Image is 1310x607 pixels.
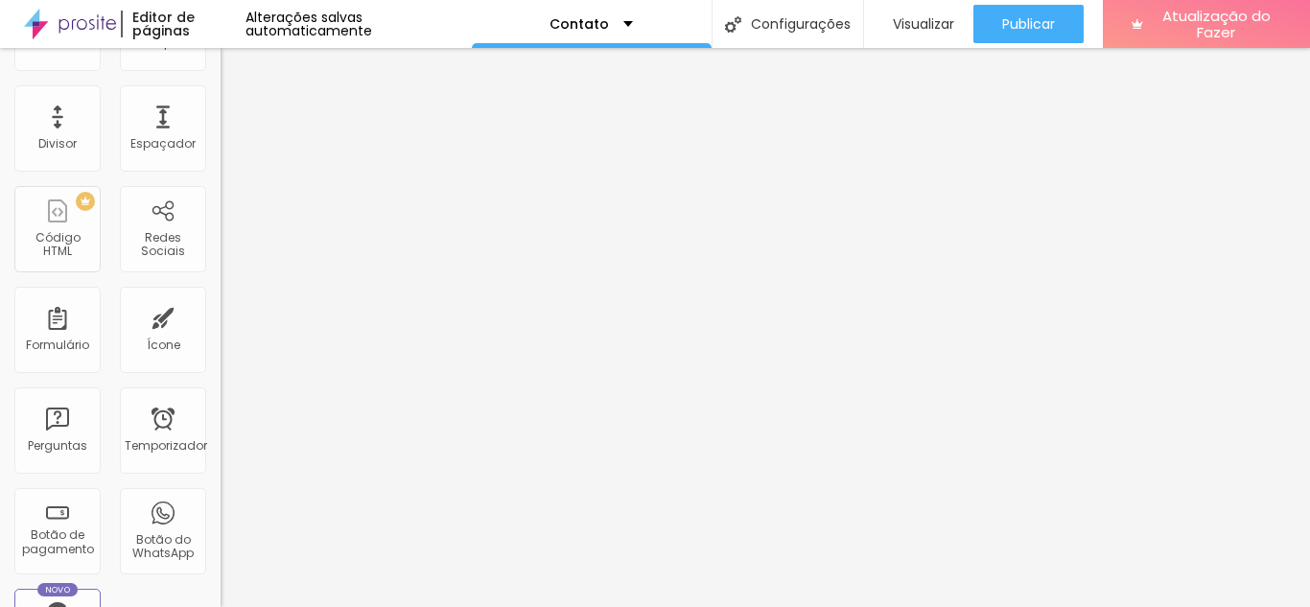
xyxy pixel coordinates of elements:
font: Espaçador [130,135,196,152]
font: Formulário [26,337,89,353]
font: Novo [45,584,71,595]
font: Botão de pagamento [22,526,94,556]
font: Temporizador [125,437,207,454]
font: Perguntas [28,437,87,454]
font: Ícone [147,337,180,353]
font: Visualizar [893,14,954,34]
font: Contato [550,14,609,34]
font: Publicar [1002,14,1055,34]
font: Configurações [751,14,851,34]
iframe: Editor [221,48,1310,607]
font: Divisor [38,135,77,152]
font: Código HTML [35,229,81,259]
font: Atualização do Fazer [1162,6,1271,42]
font: Redes Sociais [141,229,185,259]
button: Publicar [973,5,1084,43]
font: Editor de páginas [132,8,195,40]
font: Botão do WhatsApp [132,531,194,561]
img: Ícone [725,16,741,33]
font: Alterações salvas automaticamente [246,8,372,40]
button: Visualizar [864,5,973,43]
